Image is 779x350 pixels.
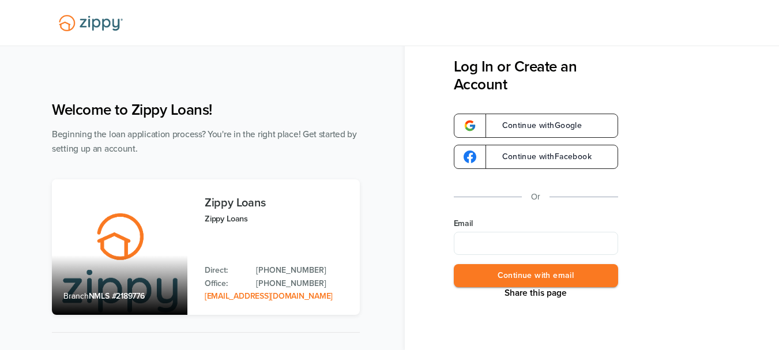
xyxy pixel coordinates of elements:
a: Office Phone: 512-975-2947 [256,277,348,290]
img: google-logo [464,150,476,163]
span: Continue with Facebook [491,153,592,161]
p: Direct: [205,264,244,277]
h3: Zippy Loans [205,197,348,209]
a: Email Address: zippyguide@zippymh.com [205,291,333,301]
a: google-logoContinue withFacebook [454,145,618,169]
p: Or [531,190,540,204]
p: Zippy Loans [205,212,348,225]
span: Branch [63,291,89,301]
span: Continue with Google [491,122,582,130]
img: google-logo [464,119,476,132]
img: Lender Logo [52,10,130,36]
a: google-logoContinue withGoogle [454,114,618,138]
span: Beginning the loan application process? You're in the right place! Get started by setting up an a... [52,129,357,154]
label: Email [454,218,618,229]
h3: Log In or Create an Account [454,58,618,93]
span: NMLS #2189776 [89,291,145,301]
input: Email Address [454,232,618,255]
a: Direct Phone: 512-975-2947 [256,264,348,277]
button: Share This Page [501,287,570,299]
h1: Welcome to Zippy Loans! [52,101,360,119]
p: Office: [205,277,244,290]
button: Continue with email [454,264,618,288]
